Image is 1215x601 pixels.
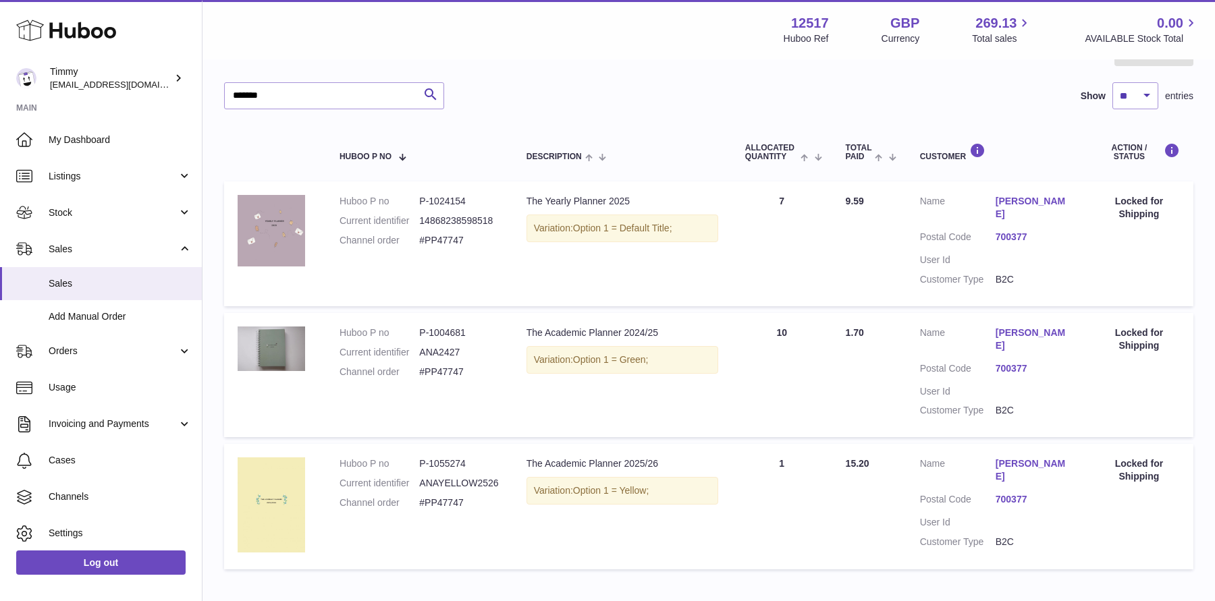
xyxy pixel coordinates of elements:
[573,354,649,365] span: Option 1 = Green;
[920,362,996,378] dt: Postal Code
[920,516,996,529] dt: User Id
[996,273,1071,286] dd: B2C
[1098,143,1180,161] div: Action / Status
[846,144,872,161] span: Total paid
[340,346,419,359] dt: Current identifier
[732,444,832,569] td: 1
[920,143,1071,161] div: Customer
[49,170,178,183] span: Listings
[340,326,419,339] dt: Huboo P no
[16,550,186,575] a: Log out
[238,326,305,371] img: 125171723642010.png
[526,152,582,161] span: Description
[340,496,419,509] dt: Channel order
[732,181,832,306] td: 7
[996,195,1071,221] a: [PERSON_NAME]
[49,310,192,323] span: Add Manual Order
[419,195,499,208] dd: P-1024154
[920,326,996,355] dt: Name
[1098,195,1180,221] div: Locked for Shipping
[419,457,499,470] dd: P-1055274
[920,231,996,247] dt: Postal Code
[49,527,192,540] span: Settings
[49,206,178,219] span: Stock
[920,457,996,486] dt: Name
[340,366,419,378] dt: Channel order
[16,68,36,88] img: support@pumpkinproductivity.org
[419,326,499,339] dd: P-1004681
[972,32,1032,45] span: Total sales
[238,195,305,266] img: 125171733896347.png
[920,493,996,509] dt: Postal Code
[526,457,718,470] div: The Academic Planner 2025/26
[49,381,192,394] span: Usage
[49,454,192,467] span: Cases
[419,496,499,509] dd: #PP47747
[745,144,797,161] span: ALLOCATED Quantity
[526,195,718,208] div: The Yearly Planner 2025
[920,385,996,398] dt: User Id
[1098,326,1180,352] div: Locked for Shipping
[49,277,192,290] span: Sales
[526,346,718,374] div: Variation:
[50,65,171,91] div: Timmy
[49,134,192,146] span: My Dashboard
[996,457,1071,483] a: [PERSON_NAME]
[996,404,1071,417] dd: B2C
[340,457,419,470] dt: Huboo P no
[972,14,1032,45] a: 269.13 Total sales
[573,485,649,496] span: Option 1 = Yellow;
[882,32,920,45] div: Currency
[996,362,1071,375] a: 700377
[846,458,869,469] span: 15.20
[996,231,1071,244] a: 700377
[419,234,499,247] dd: #PP47747
[49,243,178,256] span: Sales
[791,14,829,32] strong: 12517
[1081,90,1106,103] label: Show
[340,152,391,161] span: Huboo P no
[573,223,672,233] span: Option 1 = Default Title;
[732,313,832,437] td: 10
[419,346,499,359] dd: ANA2427
[920,254,996,266] dt: User Id
[1098,457,1180,483] div: Locked for Shipping
[49,418,178,430] span: Invoicing and Payments
[996,536,1071,548] dd: B2C
[50,79,198,90] span: [EMAIL_ADDRESS][DOMAIN_NAME]
[890,14,919,32] strong: GBP
[340,195,419,208] dt: Huboo P no
[784,32,829,45] div: Huboo Ref
[49,490,192,503] span: Channels
[920,195,996,224] dt: Name
[340,214,419,227] dt: Current identifier
[526,214,718,242] div: Variation:
[1157,14,1183,32] span: 0.00
[526,477,718,505] div: Variation:
[49,345,178,357] span: Orders
[1085,32,1199,45] span: AVAILABLE Stock Total
[340,234,419,247] dt: Channel order
[419,214,499,227] dd: 14868238598518
[996,493,1071,506] a: 700377
[975,14,1017,32] span: 269.13
[340,477,419,490] dt: Current identifier
[996,326,1071,352] a: [PERSON_NAME]
[1165,90,1193,103] span: entries
[1085,14,1199,45] a: 0.00 AVAILABLE Stock Total
[846,327,864,338] span: 1.70
[846,196,864,206] span: 9.59
[238,457,305,552] img: 125171755599416.png
[920,273,996,286] dt: Customer Type
[419,477,499,490] dd: ANAYELLOW2526
[920,404,996,417] dt: Customer Type
[526,326,718,339] div: The Academic Planner 2024/25
[419,366,499,378] dd: #PP47747
[920,536,996,548] dt: Customer Type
